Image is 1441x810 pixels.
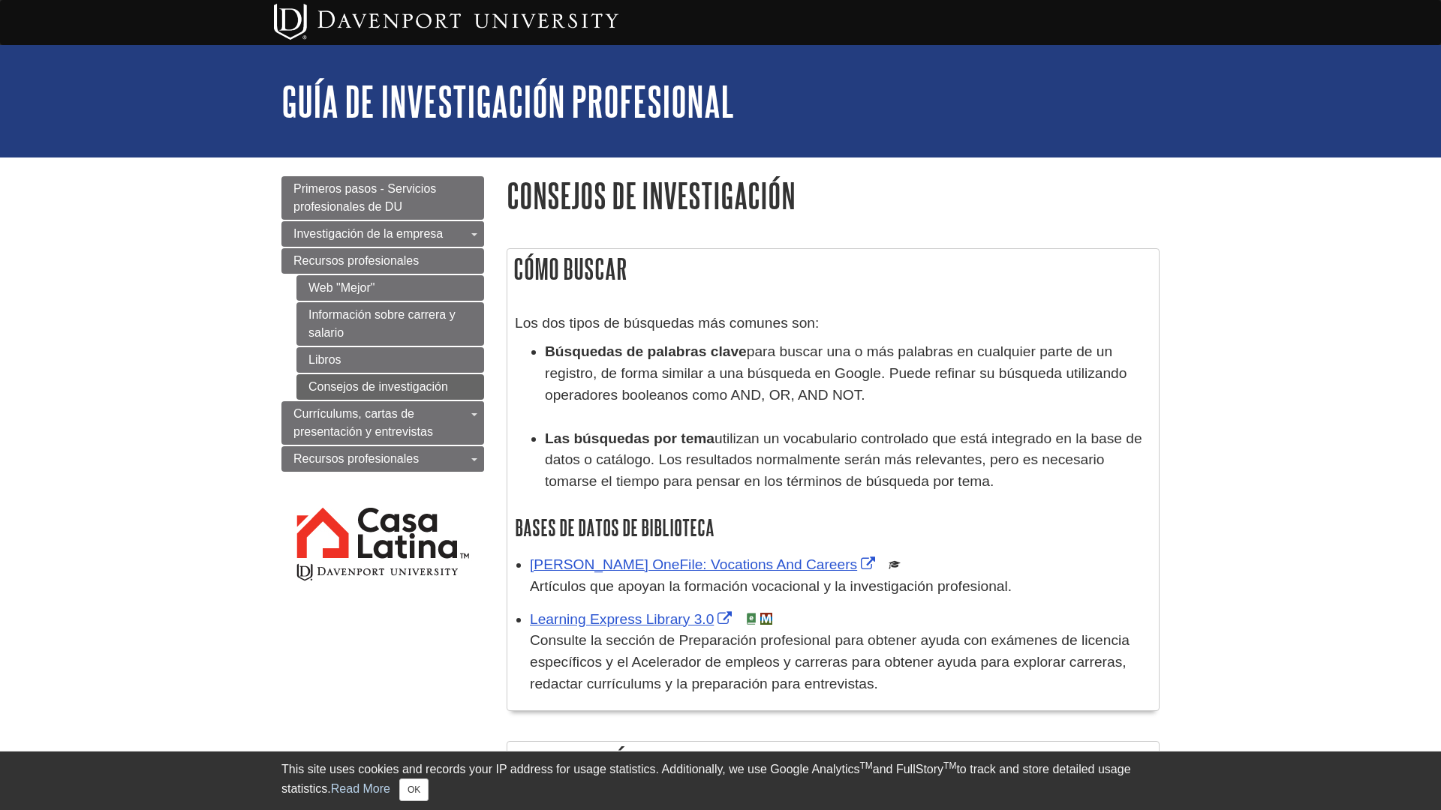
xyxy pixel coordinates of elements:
[530,630,1151,694] p: Consulte la sección de Preparación profesional para obtener ayuda con exámenes de licencia especí...
[274,4,618,40] img: Davenport University
[281,446,484,472] a: Recursos profesionales
[296,347,484,373] a: Libros
[281,176,484,609] div: Guide Page Menu
[296,374,484,400] a: Consejos de investigación
[293,227,443,240] span: Investigación de la empresa
[296,302,484,346] a: Información sobre carrera y salario
[281,401,484,445] a: Currículums, cartas de presentación y entrevistas
[293,452,419,465] span: Recursos profesionales
[515,515,714,540] span: BASES DE DATOS DE BIBLIOTECA
[281,176,484,220] a: Primeros pasos - Servicios profesionales de DU
[507,249,1159,289] h2: Cómo buscar
[889,559,901,571] img: Scholarly or Peer Reviewed
[281,760,1160,801] div: This site uses cookies and records your IP address for usage statistics. Additionally, we use Goo...
[281,78,734,124] a: Guía de investigación profesional
[545,343,747,359] strong: Búsquedas de palabras clave
[545,428,1151,493] li: utilizan un vocabulario controlado que está integrado en la base de datos o catálogo. Los resulta...
[530,611,736,627] a: Link opens in new window
[293,407,433,438] span: Currículums, cartas de presentación y entrevistas
[943,760,956,771] sup: TM
[331,782,390,795] a: Read More
[399,778,429,801] button: Close
[545,341,1151,427] li: para buscar una o más palabras en cualquier parte de un registro, de forma similar a una búsqueda...
[530,556,879,572] a: Link opens in new window
[281,248,484,274] a: Recursos profesionales
[293,182,436,213] span: Primeros pasos - Servicios profesionales de DU
[760,613,772,625] img: MeL (Michigan electronic Library)
[530,576,1151,598] p: Artículos que apoyan la formación vocacional y la investigación profesional.
[859,760,872,771] sup: TM
[545,430,714,446] strong: Las búsquedas por tema
[507,176,1160,214] h1: Consejos de investigación
[515,313,1151,334] p: Los dos tipos de búsquedas más comunes son:
[745,613,757,625] img: e-Book
[293,254,419,267] span: Recursos profesionales
[507,742,1159,781] h2: Cuadro de búsqueda de biblioteca
[296,275,484,301] a: Web "Mejor"
[281,221,484,247] a: Investigación de la empresa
